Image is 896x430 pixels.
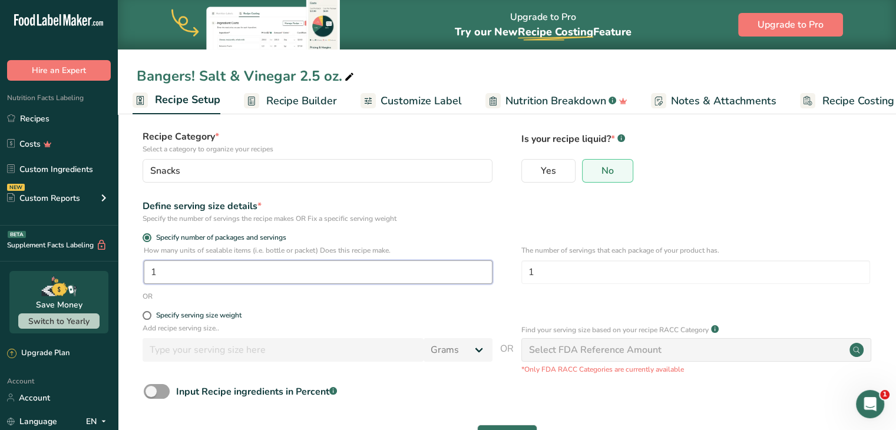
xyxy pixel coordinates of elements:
[143,338,424,362] input: Type your serving size here
[758,18,824,32] span: Upgrade to Pro
[381,93,462,109] span: Customize Label
[18,313,100,329] button: Switch to Yearly
[521,364,871,375] p: *Only FDA RACC Categories are currently available
[143,323,492,333] p: Add recipe serving size..
[7,192,80,204] div: Custom Reports
[500,342,514,375] span: OR
[880,390,890,399] span: 1
[521,130,871,146] p: Is your recipe liquid?
[28,316,90,327] span: Switch to Yearly
[529,343,662,357] div: Select FDA Reference Amount
[86,414,111,428] div: EN
[143,130,492,154] label: Recipe Category
[266,93,337,109] span: Recipe Builder
[485,88,627,114] a: Nutrition Breakdown
[143,199,492,213] div: Define serving size details
[7,348,70,359] div: Upgrade Plan
[176,385,337,399] div: Input Recipe ingredients in Percent
[133,87,220,115] a: Recipe Setup
[541,165,556,177] span: Yes
[144,245,492,256] p: How many units of sealable items (i.e. bottle or packet) Does this recipe make.
[137,65,356,87] div: Bangers! Salt & Vinegar 2.5 oz.
[521,325,709,335] p: Find your serving size based on your recipe RACC Category
[505,93,606,109] span: Nutrition Breakdown
[601,165,614,177] span: No
[822,93,894,109] span: Recipe Costing
[455,25,632,39] span: Try our New Feature
[156,311,242,320] div: Specify serving size weight
[143,144,492,154] p: Select a category to organize your recipes
[155,92,220,108] span: Recipe Setup
[7,184,25,191] div: NEW
[143,291,153,302] div: OR
[150,164,180,178] span: Snacks
[36,299,82,311] div: Save Money
[518,25,593,39] span: Recipe Costing
[856,390,884,418] iframe: Intercom live chat
[151,233,286,242] span: Specify number of packages and servings
[7,60,111,81] button: Hire an Expert
[738,13,843,37] button: Upgrade to Pro
[8,231,26,238] div: BETA
[671,93,776,109] span: Notes & Attachments
[521,245,870,256] p: The number of servings that each package of your product has.
[361,88,462,114] a: Customize Label
[651,88,776,114] a: Notes & Attachments
[455,1,632,49] div: Upgrade to Pro
[244,88,337,114] a: Recipe Builder
[143,159,492,183] button: Snacks
[143,213,492,224] div: Specify the number of servings the recipe makes OR Fix a specific serving weight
